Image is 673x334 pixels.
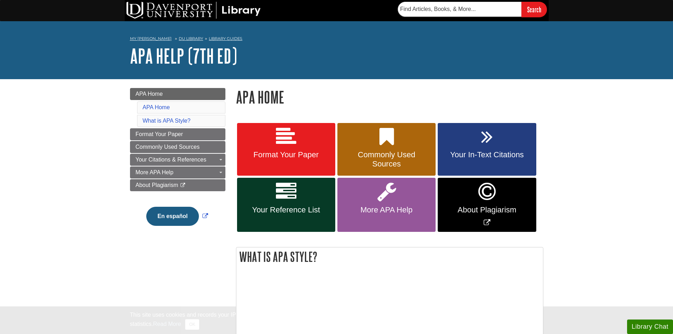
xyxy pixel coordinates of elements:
img: DU Library [126,2,261,19]
a: About Plagiarism [130,179,225,191]
a: Commonly Used Sources [130,141,225,153]
a: Format Your Paper [130,128,225,140]
input: Find Articles, Books, & More... [398,2,521,17]
span: Format Your Paper [242,150,330,159]
a: Your Citations & References [130,154,225,166]
span: More APA Help [343,205,430,215]
span: Your In-Text Citations [443,150,531,159]
a: APA Help (7th Ed) [130,45,237,67]
nav: breadcrumb [130,34,543,45]
button: Library Chat [627,320,673,334]
span: More APA Help [136,169,173,175]
a: Your In-Text Citations [438,123,536,176]
div: Guide Page Menu [130,88,225,238]
input: Search [521,2,547,17]
span: About Plagiarism [136,182,178,188]
a: Library Guides [209,36,242,41]
i: This link opens in a new window [180,183,186,188]
a: APA Home [143,104,170,110]
span: Your Reference List [242,205,330,215]
button: Close [185,319,199,330]
a: More APA Help [337,178,436,232]
form: Searches DU Library's articles, books, and more [398,2,547,17]
span: Commonly Used Sources [343,150,430,169]
a: Your Reference List [237,178,335,232]
a: Link opens in new window [144,213,210,219]
span: Format Your Paper [136,131,183,137]
div: This site uses cookies and records your IP address for usage statistics. Additionally, we use Goo... [130,311,543,330]
span: About Plagiarism [443,205,531,215]
a: DU Library [179,36,203,41]
h2: What is APA Style? [236,247,543,266]
a: APA Home [130,88,225,100]
span: Commonly Used Sources [136,144,200,150]
a: Commonly Used Sources [337,123,436,176]
a: Format Your Paper [237,123,335,176]
a: Link opens in new window [438,178,536,232]
span: Your Citations & References [136,157,206,163]
a: Read More [153,321,181,327]
h1: APA Home [236,88,543,106]
a: My [PERSON_NAME] [130,36,172,42]
span: APA Home [136,91,163,97]
a: More APA Help [130,166,225,178]
button: En español [146,207,199,226]
a: What is APA Style? [143,118,191,124]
